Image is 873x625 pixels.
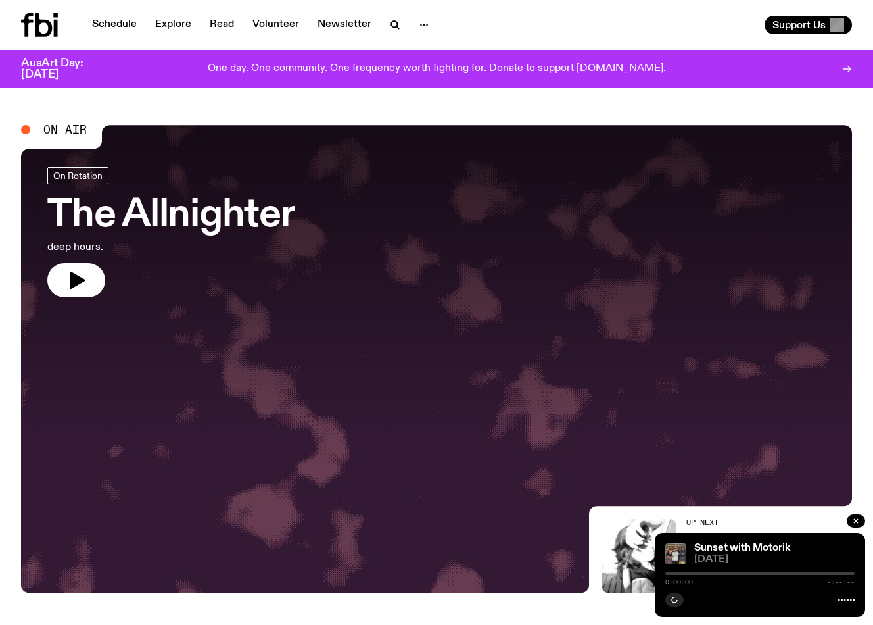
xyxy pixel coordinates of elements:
[602,519,676,593] img: An overexposed, black and white profile of Kate, shot from the side. She is covering her forehead...
[827,579,855,586] span: -:--:--
[47,239,295,255] p: deep hours.
[202,16,242,34] a: Read
[686,519,852,526] h2: Up Next
[310,16,379,34] a: Newsletter
[47,167,295,297] a: The Allnighterdeep hours.
[47,197,295,234] h3: The Allnighter
[245,16,307,34] a: Volunteer
[53,170,103,180] span: On Rotation
[43,124,87,136] span: On Air
[21,58,105,80] h3: AusArt Day: [DATE]
[765,16,852,34] button: Support Us
[147,16,199,34] a: Explore
[208,63,666,75] p: One day. One community. One frequency worth fighting for. Donate to support [DOMAIN_NAME].
[694,543,790,553] a: Sunset with Motorik
[694,555,855,564] span: [DATE]
[772,19,826,31] span: Support Us
[665,579,693,586] span: 0:00:00
[47,167,108,184] a: On Rotation
[84,16,145,34] a: Schedule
